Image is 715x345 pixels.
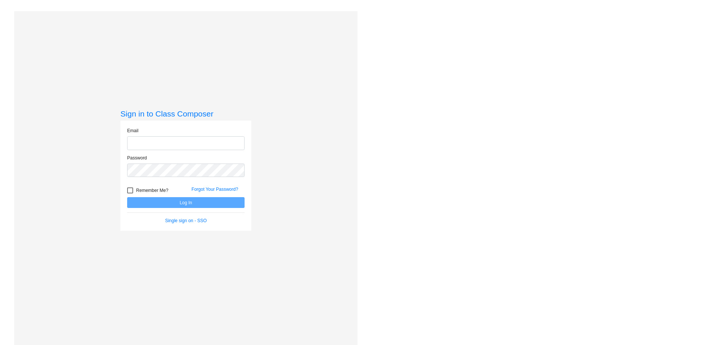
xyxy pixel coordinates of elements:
label: Email [127,127,138,134]
a: Forgot Your Password? [191,187,238,192]
label: Password [127,155,147,161]
h3: Sign in to Class Composer [120,109,251,118]
button: Log In [127,197,245,208]
span: Remember Me? [136,186,168,195]
a: Single sign on - SSO [165,218,206,223]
